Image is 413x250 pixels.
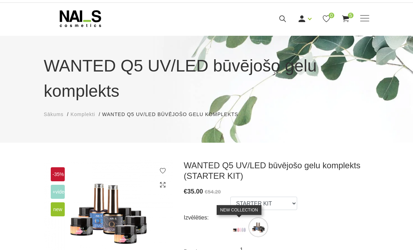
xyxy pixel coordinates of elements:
[341,14,350,23] a: 5
[187,188,203,195] span: 35.00
[44,53,369,104] h1: WANTED Q5 UV/LED būvējošo gelu komplekts
[44,111,64,118] a: Sākums
[51,167,65,181] span: -35%
[70,112,95,117] span: Komplekti
[184,188,187,195] span: €
[51,202,65,216] span: new
[329,13,334,18] span: 0
[322,14,331,23] a: 0
[184,160,369,181] h3: WANTED Q5 UV/LED būvējošo gelu komplekts (STARTER KIT)
[348,13,353,18] span: 5
[230,218,248,236] img: ...
[102,111,245,118] li: WANTED Q5 UV/LED būvējošo gelu komplekts
[44,112,64,117] span: Sākums
[250,218,267,236] img: ...
[70,111,95,118] a: Komplekti
[184,212,230,223] div: Izvēlēties:
[51,185,65,199] span: +Video
[205,189,221,195] s: €54.20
